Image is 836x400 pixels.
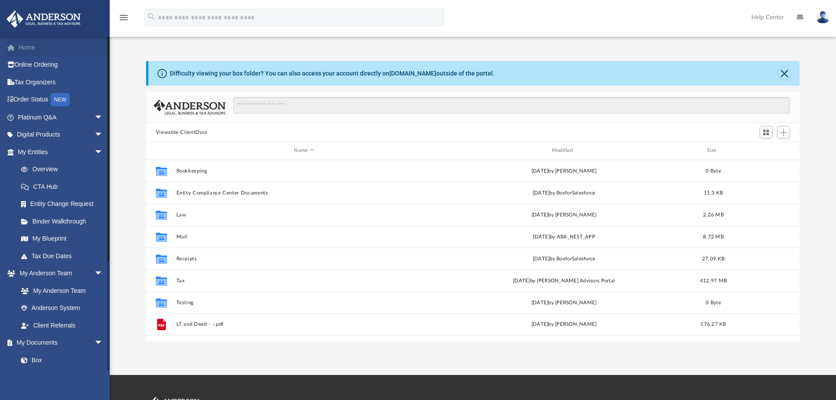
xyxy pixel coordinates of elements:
button: Add [777,126,790,138]
a: Order StatusNEW [6,91,116,109]
div: Size [696,147,731,155]
a: Client Referrals [12,317,112,334]
a: Platinum Q&Aarrow_drop_down [6,108,116,126]
button: Mail [176,234,432,240]
a: My Blueprint [12,230,112,248]
span: 412.97 MB [700,278,727,283]
img: Anderson Advisors Platinum Portal [4,11,83,28]
div: [DATE] by [PERSON_NAME] [436,299,692,306]
a: Anderson System [12,299,112,317]
div: Name [176,147,432,155]
a: My Entitiesarrow_drop_down [6,143,116,161]
a: My Anderson Team [12,282,108,299]
div: NEW [50,93,70,106]
span: arrow_drop_down [94,265,112,283]
div: [DATE] by [PERSON_NAME] [436,211,692,219]
div: id [735,147,796,155]
div: Modified [436,147,692,155]
input: Search files and folders [233,97,790,114]
i: menu [118,12,129,23]
a: Box [12,351,108,369]
span: 176.27 KB [700,322,726,327]
a: Home [6,39,116,56]
a: Overview [12,161,116,178]
span: 11.3 KB [703,190,723,195]
button: Tax [176,278,432,284]
a: My Anderson Teamarrow_drop_down [6,265,112,282]
span: 27.09 KB [702,256,725,261]
button: LT and Deed - -.pdf [176,321,432,327]
button: Law [176,212,432,218]
div: [DATE] by BoxforSalesforce [436,189,692,197]
div: grid [146,160,800,342]
div: [DATE] by [PERSON_NAME] Advisors Portal [436,277,692,285]
a: Binder Walkthrough [12,213,116,230]
div: [DATE] by [PERSON_NAME] [436,321,692,328]
div: [DATE] by [PERSON_NAME] [436,167,692,175]
span: arrow_drop_down [94,126,112,144]
a: Meeting Minutes [12,369,112,386]
span: 2.26 MB [703,212,724,217]
a: My Documentsarrow_drop_down [6,334,112,352]
span: arrow_drop_down [94,143,112,161]
span: 0 Byte [706,168,721,173]
button: Entity Compliance Center Documents [176,190,432,196]
div: [DATE] by ABA_NEST_APP [436,233,692,241]
button: Viewable-ClientDocs [156,129,208,137]
a: menu [118,17,129,23]
div: Difficulty viewing your box folder? You can also access your account directly on outside of the p... [170,69,495,78]
div: id [150,147,172,155]
span: 0 Byte [706,300,721,305]
span: 8.72 MB [703,234,724,239]
a: Online Ordering [6,56,116,74]
a: Entity Change Request [12,195,116,213]
button: Switch to Grid View [760,126,773,138]
i: search [147,12,156,22]
div: [DATE] by BoxforSalesforce [436,255,692,263]
img: User Pic [816,11,829,24]
a: CTA Hub [12,178,116,195]
button: Close [778,67,790,79]
a: Tax Due Dates [12,247,116,265]
button: Testing [176,300,432,306]
a: Digital Productsarrow_drop_down [6,126,116,144]
button: Receipts [176,256,432,262]
a: [DOMAIN_NAME] [389,70,436,77]
span: arrow_drop_down [94,108,112,126]
button: Bookkeeping [176,168,432,174]
a: Tax Organizers [6,73,116,91]
span: arrow_drop_down [94,334,112,352]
